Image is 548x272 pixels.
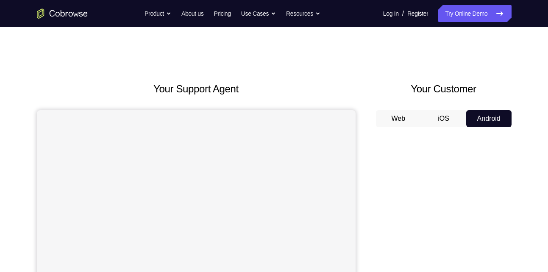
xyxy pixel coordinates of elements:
[438,5,511,22] a: Try Online Demo
[145,5,171,22] button: Product
[402,8,404,19] span: /
[286,5,320,22] button: Resources
[466,110,512,127] button: Android
[181,5,203,22] a: About us
[421,110,466,127] button: iOS
[37,8,88,19] a: Go to the home page
[376,110,421,127] button: Web
[376,81,512,97] h2: Your Customer
[383,5,399,22] a: Log In
[241,5,276,22] button: Use Cases
[407,5,428,22] a: Register
[37,81,356,97] h2: Your Support Agent
[214,5,231,22] a: Pricing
